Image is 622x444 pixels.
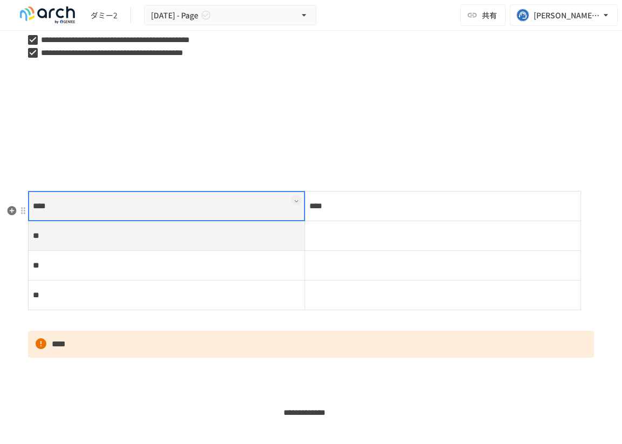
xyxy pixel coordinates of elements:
[510,4,618,26] button: [PERSON_NAME][EMAIL_ADDRESS][PERSON_NAME][DOMAIN_NAME]
[91,10,118,21] div: ダミー2
[534,9,600,22] div: [PERSON_NAME][EMAIL_ADDRESS][PERSON_NAME][DOMAIN_NAME]
[13,6,82,24] img: logo-default@2x-9cf2c760.svg
[151,9,198,22] span: [DATE] - Page
[460,4,506,26] button: 共有
[482,9,497,21] span: 共有
[144,5,316,26] button: [DATE] - Page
